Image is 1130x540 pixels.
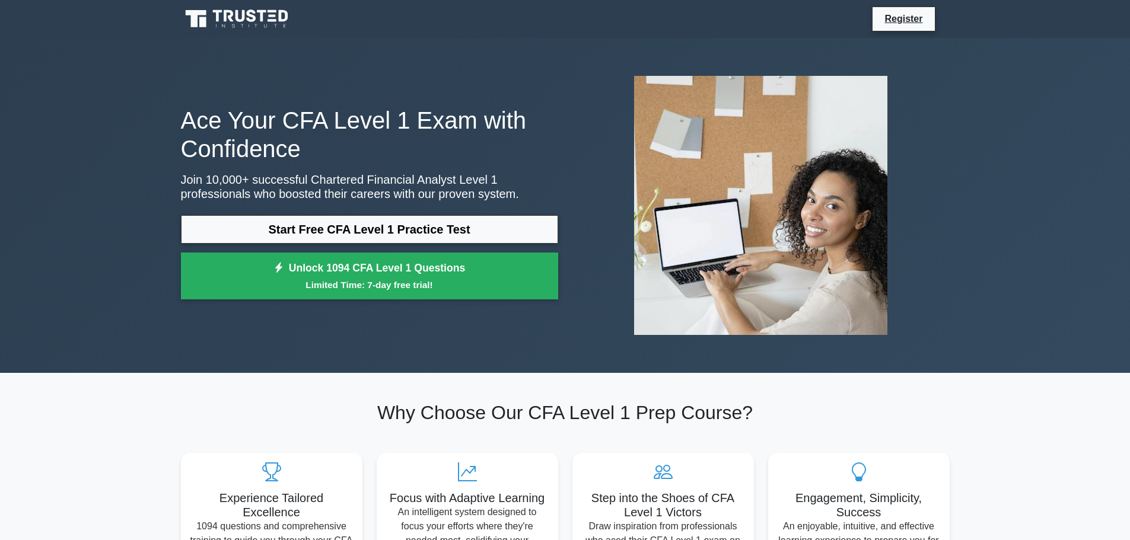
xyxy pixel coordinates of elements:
[181,401,950,424] h2: Why Choose Our CFA Level 1 Prep Course?
[181,172,558,201] p: Join 10,000+ successful Chartered Financial Analyst Level 1 professionals who boosted their caree...
[181,106,558,163] h1: Ace Your CFA Level 1 Exam with Confidence
[582,491,744,519] h5: Step into the Shoes of CFA Level 1 Victors
[386,491,549,505] h5: Focus with Adaptive Learning
[181,253,558,300] a: Unlock 1094 CFA Level 1 QuestionsLimited Time: 7-day free trial!
[190,491,353,519] h5: Experience Tailored Excellence
[196,278,543,292] small: Limited Time: 7-day free trial!
[778,491,940,519] h5: Engagement, Simplicity, Success
[181,215,558,244] a: Start Free CFA Level 1 Practice Test
[877,11,930,26] a: Register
